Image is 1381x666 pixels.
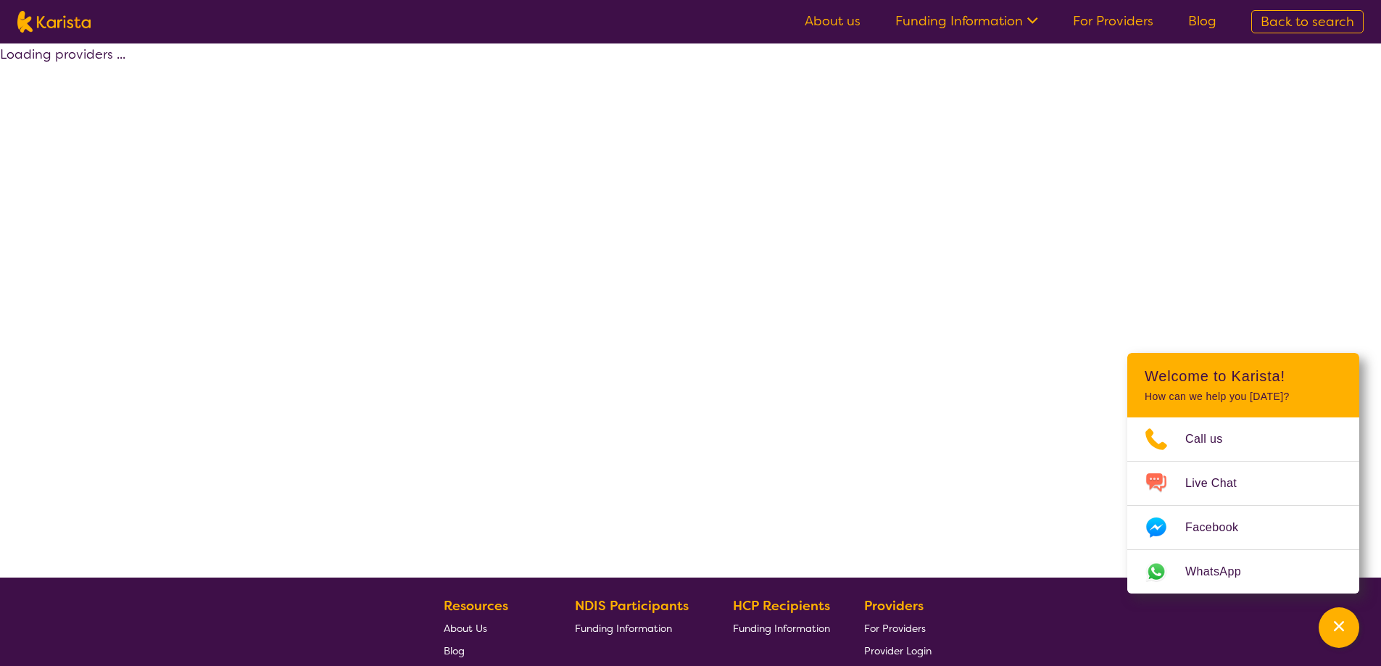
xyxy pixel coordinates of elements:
[864,644,932,657] span: Provider Login
[864,617,932,639] a: For Providers
[444,622,487,635] span: About Us
[1319,607,1359,648] button: Channel Menu
[444,617,541,639] a: About Us
[1073,12,1153,30] a: For Providers
[864,639,932,662] a: Provider Login
[1185,561,1258,583] span: WhatsApp
[1145,391,1342,403] p: How can we help you [DATE]?
[1127,353,1359,594] div: Channel Menu
[864,622,926,635] span: For Providers
[444,597,508,615] b: Resources
[1251,10,1364,33] a: Back to search
[575,597,689,615] b: NDIS Participants
[1185,473,1254,494] span: Live Chat
[1188,12,1216,30] a: Blog
[864,597,924,615] b: Providers
[444,644,465,657] span: Blog
[733,597,830,615] b: HCP Recipients
[895,12,1038,30] a: Funding Information
[805,12,860,30] a: About us
[1185,517,1256,538] span: Facebook
[733,622,830,635] span: Funding Information
[575,622,672,635] span: Funding Information
[444,639,541,662] a: Blog
[1145,367,1342,385] h2: Welcome to Karista!
[1261,13,1354,30] span: Back to search
[575,617,700,639] a: Funding Information
[1127,417,1359,594] ul: Choose channel
[1185,428,1240,450] span: Call us
[1127,550,1359,594] a: Web link opens in a new tab.
[733,617,830,639] a: Funding Information
[17,11,91,33] img: Karista logo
